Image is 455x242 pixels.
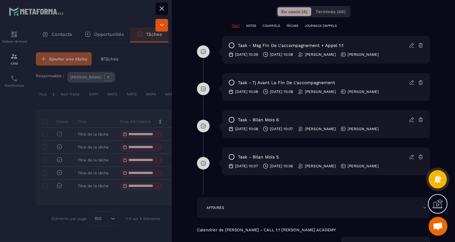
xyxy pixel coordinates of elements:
p: [DATE] 10:08 [235,126,258,131]
p: [DATE] 10:07 [270,126,293,131]
p: [DATE] 10:08 [270,89,293,94]
p: [DATE] 10:09 [235,52,258,57]
p: task - Msg fin de l’accompagnement + Appel 1:1 [238,43,343,49]
p: [PERSON_NAME] [348,52,379,57]
p: [PERSON_NAME] [305,126,336,131]
p: [DATE] 10:06 [270,164,293,169]
p: [PERSON_NAME] [348,164,379,169]
p: [DATE] 10:08 [235,89,258,94]
p: [DATE] 10:07 [235,164,258,169]
p: [PERSON_NAME] [305,164,336,169]
div: Ouvrir le chat [429,217,447,236]
p: [PERSON_NAME] [348,89,379,94]
p: [PERSON_NAME] [305,89,336,94]
p: Calendrier de [PERSON_NAME] - CALL 1:1 [PERSON_NAME] ACADEMY [197,228,430,233]
p: [PERSON_NAME] [305,52,336,57]
p: [DATE] 10:08 [270,52,293,57]
p: task - 7j avant la fin de l’accompagnement [238,80,335,86]
p: task - Bilan mois 5 [238,154,279,160]
p: [PERSON_NAME] [348,126,379,131]
p: AFFAIRES [206,205,224,210]
p: task - Bilan mois 6 [238,117,279,123]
